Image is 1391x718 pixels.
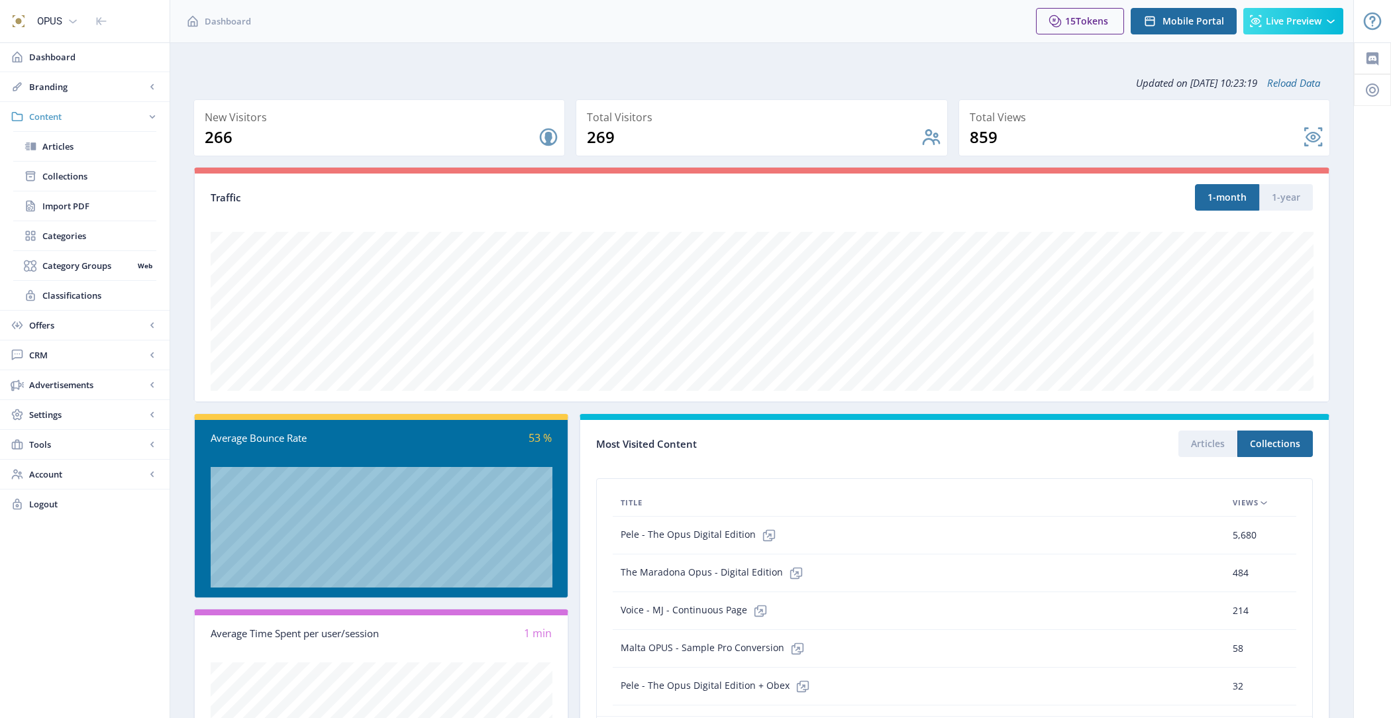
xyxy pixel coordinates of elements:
div: Updated on [DATE] 10:23:19 [193,66,1330,99]
button: Mobile Portal [1131,8,1237,34]
span: 53 % [529,431,552,445]
span: Voice - MJ - Continuous Page [621,597,774,624]
span: 484 [1233,565,1249,581]
div: Most Visited Content [596,434,954,454]
span: 5,680 [1233,527,1257,543]
span: Title [621,495,643,511]
a: Collections [13,162,156,191]
div: 266 [205,127,538,148]
span: The Maradona Opus - Digital Edition [621,560,809,586]
div: 1 min [382,626,552,641]
span: Mobile Portal [1162,16,1224,26]
div: 269 [587,127,920,148]
span: Tools [29,438,146,451]
div: Total Views [970,108,1324,127]
span: Advertisements [29,378,146,391]
button: Collections [1237,431,1313,457]
div: 859 [970,127,1303,148]
button: 1-month [1195,184,1259,211]
div: Average Time Spent per user/session [211,626,382,641]
span: Pele - The Opus Digital Edition + Obex [621,673,816,699]
span: Content [29,110,146,123]
button: 1-year [1259,184,1313,211]
img: properties.app_icon.png [8,11,29,32]
button: 15Tokens [1036,8,1124,34]
span: CRM [29,348,146,362]
div: Total Visitors [587,108,941,127]
a: Categories [13,221,156,250]
span: 32 [1233,678,1243,694]
span: Views [1233,495,1259,511]
div: Traffic [211,190,762,205]
a: Category GroupsWeb [13,251,156,280]
span: Articles [42,140,156,153]
span: Branding [29,80,146,93]
span: Account [29,468,146,481]
button: Articles [1178,431,1237,457]
span: Dashboard [29,50,159,64]
span: 214 [1233,603,1249,619]
span: Category Groups [42,259,133,272]
span: Pele - The Opus Digital Edition [621,522,782,548]
span: Dashboard [205,15,251,28]
span: Collections [42,170,156,183]
div: Average Bounce Rate [211,431,382,446]
span: Malta OPUS - Sample Pro Conversion [621,635,811,662]
nb-badge: Web [133,259,156,272]
button: Live Preview [1243,8,1343,34]
span: Tokens [1076,15,1108,27]
a: Reload Data [1257,76,1320,89]
a: Classifications [13,281,156,310]
span: Import PDF [42,199,156,213]
div: OPUS [37,7,62,36]
span: Categories [42,229,156,242]
span: Classifications [42,289,156,302]
span: Logout [29,497,159,511]
a: Import PDF [13,191,156,221]
span: Live Preview [1266,16,1321,26]
a: Articles [13,132,156,161]
div: New Visitors [205,108,559,127]
span: Offers [29,319,146,332]
span: Settings [29,408,146,421]
span: 58 [1233,641,1243,656]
